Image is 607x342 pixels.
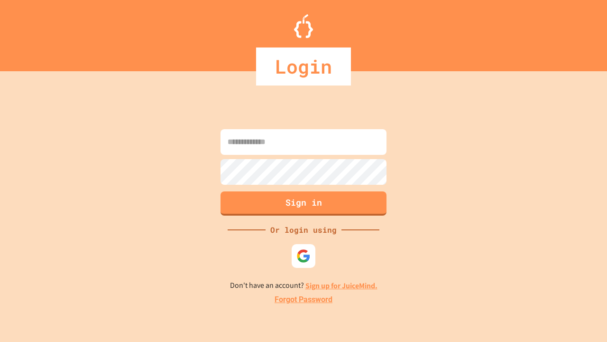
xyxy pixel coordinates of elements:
[305,281,377,291] a: Sign up for JuiceMind.
[230,280,377,292] p: Don't have an account?
[221,191,386,216] button: Sign in
[294,14,313,38] img: Logo.svg
[266,224,341,236] div: Or login using
[296,249,311,263] img: google-icon.svg
[275,294,332,305] a: Forgot Password
[256,47,351,85] div: Login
